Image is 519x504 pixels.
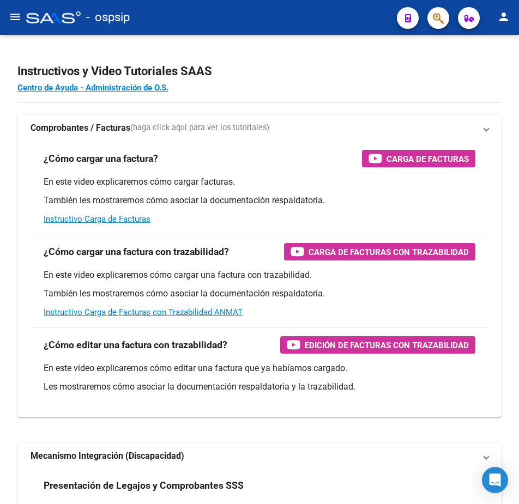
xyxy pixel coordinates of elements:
[44,176,475,188] p: En este video explicaremos cómo cargar facturas.
[44,269,475,281] p: En este video explicaremos cómo cargar una factura con trazabilidad.
[44,381,475,393] p: Les mostraremos cómo asociar la documentación respaldatoria y la trazabilidad.
[482,467,508,493] div: Open Intercom Messenger
[44,307,243,317] a: Instructivo Carga de Facturas con Trazabilidad ANMAT
[362,150,475,167] button: Carga de Facturas
[309,245,469,259] span: Carga de Facturas con Trazabilidad
[44,337,227,353] h3: ¿Cómo editar una factura con trazabilidad?
[44,151,158,166] h3: ¿Cómo cargar una factura?
[31,122,130,134] strong: Comprobantes / Facturas
[387,152,469,166] span: Carga de Facturas
[497,10,510,23] mat-icon: person
[17,141,502,417] div: Comprobantes / Facturas(haga click aquí para ver los tutoriales)
[130,122,269,134] span: (haga click aquí para ver los tutoriales)
[44,214,150,224] a: Instructivo Carga de Facturas
[17,115,502,141] mat-expansion-panel-header: Comprobantes / Facturas(haga click aquí para ver los tutoriales)
[17,83,168,93] a: Centro de Ayuda - Administración de O.S.
[44,362,475,374] p: En este video explicaremos cómo editar una factura que ya habíamos cargado.
[44,244,229,259] h3: ¿Cómo cargar una factura con trazabilidad?
[17,61,502,82] h2: Instructivos y Video Tutoriales SAAS
[284,243,475,260] button: Carga de Facturas con Trazabilidad
[9,10,22,23] mat-icon: menu
[44,478,244,493] h3: Presentación de Legajos y Comprobantes SSS
[86,5,130,29] span: - ospsip
[17,443,502,469] mat-expansion-panel-header: Mecanismo Integración (Discapacidad)
[44,288,475,300] p: También les mostraremos cómo asociar la documentación respaldatoria.
[31,450,184,462] strong: Mecanismo Integración (Discapacidad)
[305,338,469,352] span: Edición de Facturas con Trazabilidad
[280,336,475,354] button: Edición de Facturas con Trazabilidad
[44,195,475,207] p: También les mostraremos cómo asociar la documentación respaldatoria.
